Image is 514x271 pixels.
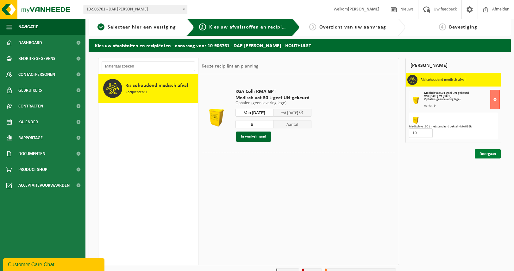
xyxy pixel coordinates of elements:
[18,114,38,130] span: Kalender
[18,19,38,35] span: Navigatie
[348,7,379,12] strong: [PERSON_NAME]
[198,58,262,74] div: Keuze recipiënt en planning
[236,132,271,142] button: In winkelmand
[439,23,446,30] span: 4
[235,88,311,95] span: KGA Colli RMA GPT
[18,130,43,146] span: Rapportage
[411,114,421,124] img: 01-000256
[273,120,311,128] span: Aantal
[281,111,298,115] span: tot [DATE]
[125,89,147,95] span: Recipiënten: 1
[98,74,198,103] button: Risicohoudend medisch afval Recipiënten: 1
[421,75,466,85] h3: Risicohoudend medisch afval
[209,25,296,30] span: Kies uw afvalstoffen en recipiënten
[409,125,498,128] div: Medisch vat 50 L met standaard deksel - MAUSER
[92,23,182,31] a: 1Selecteer hier een vestiging
[18,98,43,114] span: Contracten
[319,25,386,30] span: Overzicht van uw aanvraag
[102,61,195,71] input: Materiaal zoeken
[235,95,311,101] span: Medisch vat 50 L-geel-UN-gekeurd
[84,5,187,14] span: 10-906761 - DAP SANDER MOERMAN - HOUTHULST
[18,177,70,193] span: Acceptatievoorwaarden
[89,39,511,51] h2: Kies uw afvalstoffen en recipiënten - aanvraag voor 10-906761 - DAP [PERSON_NAME] - HOUTHULST
[424,91,469,95] span: Medisch vat 50 L-geel-UN-gekeurd
[97,23,104,30] span: 1
[18,35,42,51] span: Dashboard
[18,162,47,177] span: Product Shop
[3,257,106,271] iframe: chat widget
[424,98,500,101] div: Ophalen (geen levering lege)
[405,58,502,73] div: [PERSON_NAME]
[18,146,45,162] span: Documenten
[125,82,188,89] span: Risicohoudend medisch afval
[424,94,451,98] strong: Van [DATE] tot [DATE]
[449,25,477,30] span: Bevestiging
[18,67,55,82] span: Contactpersonen
[18,82,42,98] span: Gebruikers
[108,25,176,30] span: Selecteer hier een vestiging
[475,149,501,158] a: Doorgaan
[424,104,500,107] div: Aantal: 9
[235,101,311,106] p: Ophalen (geen levering lege)
[309,23,316,30] span: 3
[18,51,55,67] span: Bedrijfsgegevens
[199,23,206,30] span: 2
[235,109,273,117] input: Selecteer datum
